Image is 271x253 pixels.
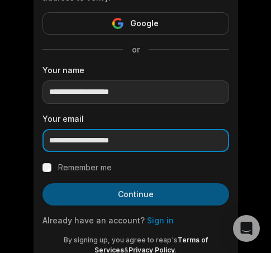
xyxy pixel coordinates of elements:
span: or [123,44,149,55]
span: Already have an account? [42,216,145,225]
label: Your name [42,64,229,76]
div: Open Intercom Messenger [233,215,260,242]
label: Remember me [58,161,112,174]
span: Google [130,17,159,30]
button: Continue [42,183,229,206]
span: By signing up, you agree to reap's [64,236,178,244]
button: Google [42,12,229,35]
a: Sign in [147,216,174,225]
label: Your email [42,113,229,125]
